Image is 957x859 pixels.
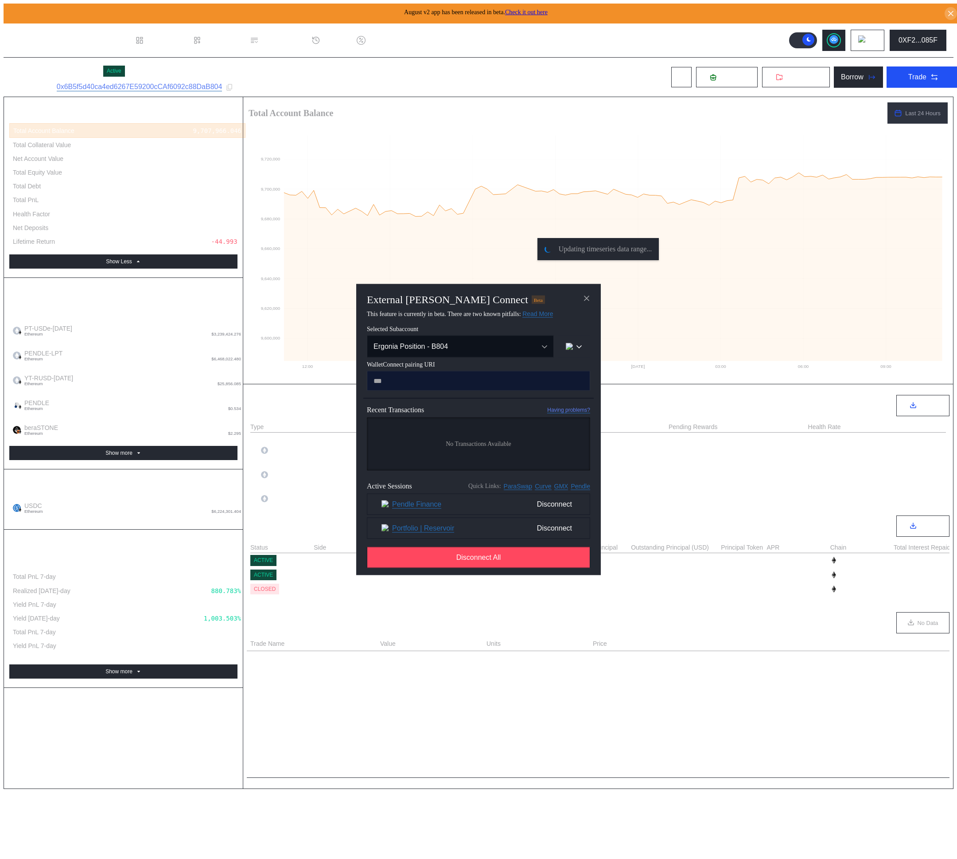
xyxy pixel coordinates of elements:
[21,350,62,361] span: PENDLE-LPT
[192,155,241,163] div: 3,483,664.642
[200,628,241,636] div: 996,675.345
[767,555,829,566] div: 8.000%
[192,325,241,332] div: 3,276,092.181
[314,570,358,580] div: Borrower
[192,601,241,609] div: 1,139,032.119
[13,401,21,409] img: Pendle_Logo_Normal-03.png
[261,495,310,503] div: PENDLE-LPT
[211,238,241,246] div: -44.993%
[830,544,892,551] div: Chain
[18,330,22,335] img: svg+xml,%3c
[218,382,241,386] span: $25,856.085
[547,406,590,413] a: Having problems?
[830,585,866,593] div: Ethereum
[13,168,62,176] div: Total Equity Value
[830,571,837,578] img: svg+xml,%3c
[404,9,548,16] span: August v2 app has been released in beta.
[631,584,720,594] div: -
[380,639,396,648] span: Value
[631,544,720,551] div: Outstanding Principal (USD)
[250,434,388,443] div: Pendle YT rUSD 30102025 MAINNET
[13,238,55,246] div: Lifetime Return
[880,364,891,369] text: 09:00
[254,572,273,578] div: ACTIVE
[24,332,72,336] span: Ethereum
[211,357,241,361] span: $6,468,022.480
[557,336,590,358] button: chain logo
[205,36,239,44] div: Loan Book
[211,587,241,595] div: 880.783%
[192,642,241,650] div: 1,139,032.119
[261,471,319,479] div: PT-USDe-[DATE]
[13,351,21,359] img: empty-token.png
[631,557,680,564] div: 2,224,581.700
[894,571,931,578] div: 91,616.439
[9,478,237,496] div: Aggregate Debt
[21,424,58,436] span: beraSTONE
[486,639,501,648] span: Units
[721,584,765,594] div: USDC
[24,509,43,514] span: Ethereum
[21,399,49,411] span: PENDLE
[250,618,307,628] div: OTC Positions
[261,471,268,478] img: empty-token.png
[193,127,241,135] div: 9,707,966.046
[204,614,241,622] div: 1,003.503%
[767,584,829,594] div: 10.000%
[367,361,590,368] span: WalletConnect pairing URI
[559,584,630,594] div: -
[367,547,590,568] button: Disconnect All
[392,524,454,532] a: Portfolio | Reservoir
[786,73,816,81] span: Withdraw
[468,483,501,490] span: Quick Links:
[105,450,132,456] div: Show more
[302,364,313,369] text: 12:00
[767,544,829,551] div: APR
[261,187,280,191] text: 9,700,000
[11,84,53,91] div: Subaccount ID:
[261,246,280,251] text: 9,660,000
[13,210,50,218] div: Health Factor
[13,642,56,650] div: Yield PnL 7-day
[13,628,56,636] div: Total PnL 7-day
[314,544,358,551] div: Side
[899,36,938,44] div: 0XF2...085F
[631,364,645,369] text: [DATE]
[250,401,300,411] div: DeFi Metrics
[908,73,926,81] div: Trade
[21,325,72,336] span: PT-USDe-[DATE]
[105,668,132,675] div: Show more
[367,311,553,317] span: This feature is currently in beta. There are two known pitfalls:
[250,458,388,467] div: Pendle PT USDe 25092025 MAINNET
[262,36,301,44] div: Permissions
[228,431,241,436] span: $2.295
[21,375,73,386] span: YT-RUSD-[DATE]
[721,544,765,551] div: Principal Token
[920,523,936,530] span: Export
[830,556,866,564] div: Ethereum
[250,423,264,430] div: Type
[13,573,56,581] div: Total PnL 7-day
[13,182,41,190] div: Total Debt
[107,68,121,74] div: Active
[18,355,22,359] img: svg+xml,%3c
[24,357,62,361] span: Ethereum
[57,83,222,91] a: 0x6B5f5d40ca4ed6267E59200cCAf6092c88DaB804
[767,570,829,580] div: 11.000%
[106,258,132,265] div: Show Less
[367,336,554,358] button: Open menu
[504,482,533,490] a: ParaSwap
[505,9,548,16] a: Check it out here
[11,63,100,79] div: Ergonia Position
[13,587,70,595] div: Realized [DATE]-day
[721,570,765,580] div: USDC
[192,168,241,176] div: 1,616,318.783
[13,614,60,622] div: Yield [DATE]-day
[13,127,74,135] div: Total Account Balance
[250,521,275,531] div: Loans
[715,364,726,369] text: 03:00
[250,639,284,648] span: Trade Name
[192,375,241,382] div: 1,695,431.813
[200,573,241,581] div: 996,675.345
[261,495,268,502] img: empty-token.png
